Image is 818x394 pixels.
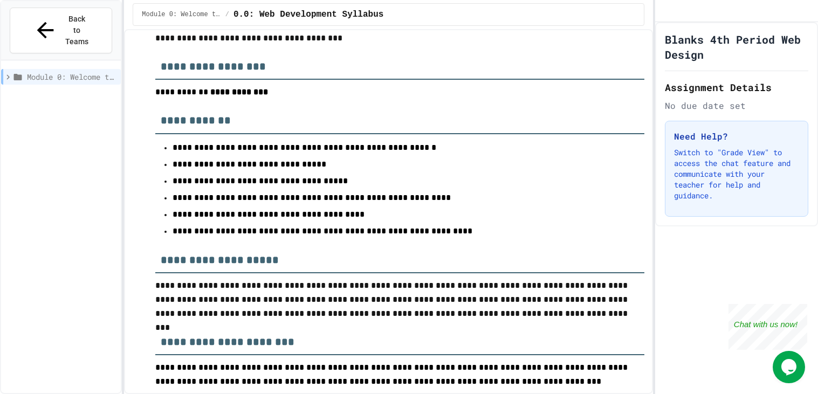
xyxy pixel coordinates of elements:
[728,304,807,350] iframe: chat widget
[233,8,383,21] span: 0.0: Web Development Syllabus
[674,147,799,201] p: Switch to "Grade View" to access the chat feature and communicate with your teacher for help and ...
[64,13,90,47] span: Back to Teams
[10,8,112,53] button: Back to Teams
[225,10,229,19] span: /
[665,80,808,95] h2: Assignment Details
[665,32,808,62] h1: Blanks 4th Period Web Design
[27,71,116,82] span: Module 0: Welcome to Web Development
[674,130,799,143] h3: Need Help?
[142,10,221,19] span: Module 0: Welcome to Web Development
[665,99,808,112] div: No due date set
[773,351,807,383] iframe: chat widget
